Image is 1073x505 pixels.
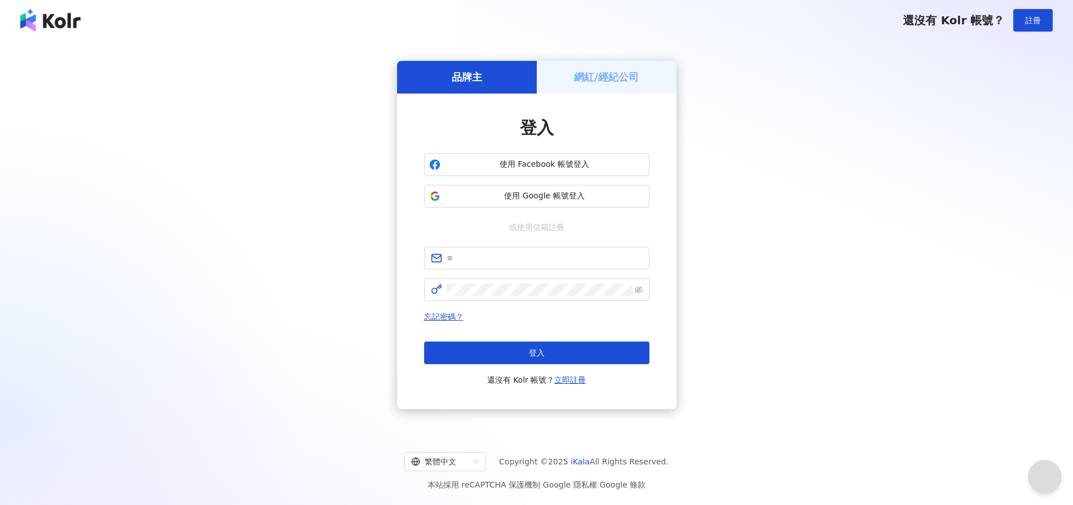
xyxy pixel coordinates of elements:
iframe: Toggle Customer Support [1028,470,1062,504]
h5: 品牌主 [452,70,482,84]
button: 使用 Google 帳號登入 [424,185,649,207]
span: | [540,480,543,489]
span: 或使用信箱註冊 [501,221,572,233]
a: 忘記密碼？ [424,312,464,321]
span: eye-invisible [635,286,643,294]
a: Google 條款 [599,480,645,489]
span: 使用 Google 帳號登入 [445,191,644,202]
a: 立即註冊 [554,375,586,384]
span: 登入 [520,118,554,138]
span: Copyright © 2025 All Rights Reserved. [499,455,669,468]
span: 登入 [529,348,545,357]
span: 本站採用 reCAPTCHA 保護機制 [428,478,645,491]
span: | [597,480,600,489]
a: iKala [571,457,590,466]
img: logo [20,9,81,32]
span: 使用 Facebook 帳號登入 [445,159,644,170]
div: 繁體中文 [411,453,469,471]
a: Google 隱私權 [543,480,597,489]
h5: 網紅/經紀公司 [574,70,639,84]
button: 註冊 [1013,9,1053,32]
span: 還沒有 Kolr 帳號？ [487,373,586,387]
span: 註冊 [1025,16,1041,25]
button: 使用 Facebook 帳號登入 [424,153,649,176]
span: 還沒有 Kolr 帳號？ [903,14,1004,27]
button: 登入 [424,342,649,364]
